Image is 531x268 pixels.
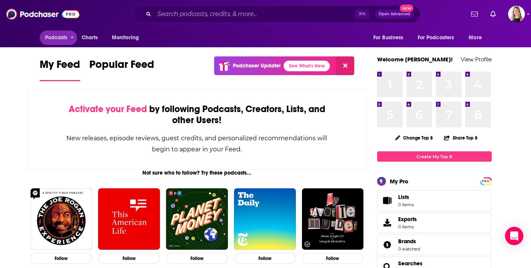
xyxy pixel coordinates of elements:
a: Welcome [PERSON_NAME]! [377,56,453,63]
span: Popular Feed [89,58,154,75]
span: Podcasts [45,32,68,43]
button: Share Top 8 [444,130,478,145]
button: open menu [40,30,77,45]
button: open menu [463,30,491,45]
button: Follow [302,253,364,264]
button: open menu [368,30,413,45]
span: Logged in as Ilana.Dvir [508,6,525,22]
a: Popular Feed [89,58,154,81]
span: Exports [398,216,417,223]
button: Follow [234,253,296,264]
a: Brands [398,238,420,245]
img: The Joe Rogan Experience [31,188,92,250]
span: Open Advanced [379,12,410,16]
button: Follow [98,253,160,264]
a: Exports [377,212,492,233]
p: Podchaser Update! [233,63,281,69]
span: Exports [380,217,395,228]
button: Follow [31,253,92,264]
a: My Feed [40,58,80,81]
span: Activate your Feed [69,103,147,115]
a: See What's New [284,61,330,71]
span: Brands [377,234,492,255]
button: Change Top 8 [391,133,438,143]
span: Lists [398,194,414,201]
img: This American Life [98,188,160,250]
span: For Podcasters [418,32,454,43]
a: Charts [77,30,103,45]
input: Search podcasts, credits, & more... [154,8,355,20]
button: Open AdvancedNew [375,10,414,19]
img: Planet Money [166,188,228,250]
span: My Feed [40,58,80,75]
a: PRO [481,178,491,184]
span: 0 items [398,202,414,207]
a: Searches [398,260,423,267]
img: Podchaser - Follow, Share and Rate Podcasts [6,7,79,21]
a: Brands [380,239,395,250]
div: Search podcasts, credits, & more... [133,5,420,23]
span: New [400,5,413,12]
div: Not sure who to follow? Try these podcasts... [27,170,367,176]
span: 0 items [398,224,417,229]
div: New releases, episode reviews, guest credits, and personalized recommendations will begin to appe... [66,133,328,155]
span: Brands [398,238,416,245]
a: View Profile [461,56,492,63]
a: Show notifications dropdown [468,8,481,21]
span: Charts [82,32,98,43]
span: ⌘ K [355,9,369,19]
img: My Favorite Murder with Karen Kilgariff and Georgia Hardstark [302,188,364,250]
button: open menu [107,30,149,45]
span: PRO [481,178,491,184]
span: For Business [373,32,403,43]
img: The Daily [234,188,296,250]
span: Lists [380,195,395,206]
button: open menu [413,30,465,45]
a: Lists [377,190,492,211]
div: Open Intercom Messenger [505,227,523,245]
span: Lists [398,194,409,201]
a: Create My Top 8 [377,151,492,162]
button: Follow [166,253,228,264]
span: Monitoring [112,32,139,43]
a: Show notifications dropdown [487,8,499,21]
button: Show profile menu [508,6,525,22]
div: My Pro [390,178,408,185]
div: by following Podcasts, Creators, Lists, and other Users! [66,104,328,126]
span: More [469,32,482,43]
a: 0 watched [398,246,420,252]
img: User Profile [508,6,525,22]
